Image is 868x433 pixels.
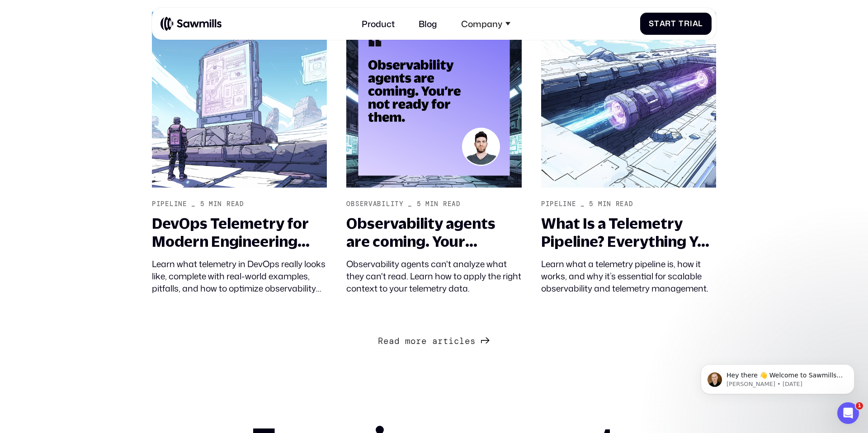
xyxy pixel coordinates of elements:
[837,402,859,424] iframe: Intercom live chat
[654,19,660,28] span: t
[679,19,684,28] span: T
[580,200,585,208] div: _
[665,19,671,28] span: r
[421,336,427,346] span: e
[541,215,716,250] div: What Is a Telemetry Pipeline? Everything You Need to Know
[448,336,454,346] span: i
[693,19,698,28] span: a
[684,19,690,28] span: r
[649,19,654,28] span: S
[432,336,438,346] span: a
[200,200,205,208] div: 5
[465,336,470,346] span: e
[346,258,521,295] div: Observability agents can't analyze what they can't read. Learn how to apply the right context to ...
[378,333,490,348] a: Next Page
[640,13,712,35] a: StartTrial
[598,200,633,208] div: min read
[408,200,412,208] div: _
[470,336,476,346] span: s
[660,19,665,28] span: a
[459,336,465,346] span: l
[541,258,716,295] div: Learn what a telemetry pipeline is, how it works, and why it’s essential for scalable observabili...
[698,19,703,28] span: l
[346,215,521,250] div: Observability agents are coming. Your telemetry is not ready for them
[425,200,461,208] div: min read
[416,336,421,346] span: r
[191,200,196,208] div: _
[339,4,529,302] a: Observability_5min readObservability agents are coming. Your telemetry is not ready for themObser...
[152,333,716,348] div: List
[378,336,383,346] span: R
[355,12,401,35] a: Product
[690,19,693,28] span: i
[152,258,327,295] div: Learn what telemetry in DevOps really looks like, complete with real-world examples, pitfalls, an...
[412,12,444,35] a: Blog
[152,215,327,250] div: DevOps Telemetry for Modern Engineering Teams
[443,336,448,346] span: t
[438,336,443,346] span: r
[144,4,335,302] a: Pipeline_5min readDevOps Telemetry for Modern Engineering TeamsLearn what telemetry in DevOps rea...
[589,200,594,208] div: 5
[152,200,187,208] div: Pipeline
[856,402,863,409] span: 1
[383,336,389,346] span: e
[533,4,724,302] a: Pipeline_5min readWhat Is a Telemetry Pipeline? Everything You Need to KnowLearn what a telemetry...
[405,336,410,346] span: m
[671,19,676,28] span: t
[417,200,421,208] div: 5
[461,19,502,29] div: Company
[346,200,403,208] div: Observability
[410,336,416,346] span: o
[454,336,459,346] span: c
[389,336,394,346] span: a
[454,12,517,35] div: Company
[541,200,576,208] div: Pipeline
[209,200,244,208] div: min read
[394,336,400,346] span: d
[687,345,868,409] iframe: Intercom notifications message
